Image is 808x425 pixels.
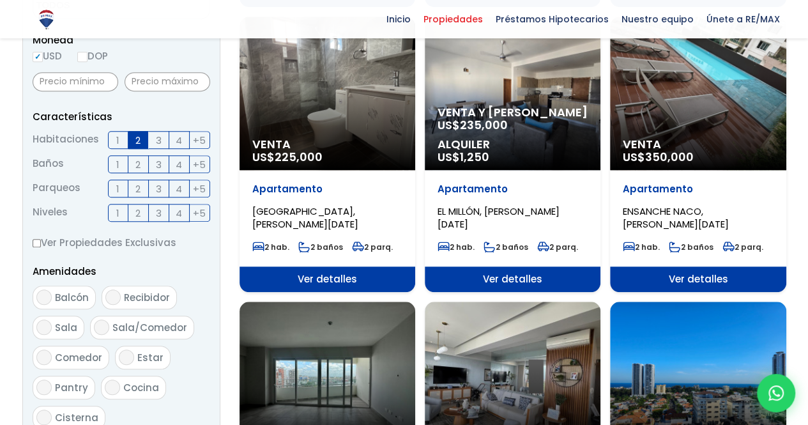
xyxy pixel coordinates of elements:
span: 2 baños [484,242,528,252]
span: 4 [176,205,182,221]
span: 3 [156,132,162,148]
span: Venta [252,138,402,151]
span: 2 parq. [537,242,578,252]
a: Venta US$225,000 Apartamento [GEOGRAPHIC_DATA], [PERSON_NAME][DATE] 2 hab. 2 baños 2 parq. Ver de... [240,17,415,292]
span: Alquiler [438,138,588,151]
span: Ver detalles [240,267,415,292]
img: Logo de REMAX [35,8,57,31]
label: DOP [77,48,108,64]
span: Balcón [55,291,89,304]
span: 2 parq. [722,242,763,252]
span: Niveles [33,204,68,222]
p: Apartamento [252,183,402,196]
span: +5 [193,157,206,173]
span: Ver detalles [425,267,600,292]
span: 2 hab. [252,242,289,252]
span: 1 [116,132,119,148]
span: Venta y [PERSON_NAME] [438,106,588,119]
span: US$ [438,117,508,133]
p: Apartamento [438,183,588,196]
span: 2 [135,132,141,148]
span: [GEOGRAPHIC_DATA], [PERSON_NAME][DATE] [252,205,358,231]
a: Venta US$350,000 Apartamento ENSANCHE NACO, [PERSON_NAME][DATE] 2 hab. 2 baños 2 parq. Ver detalles [610,17,786,292]
p: Apartamento [623,183,773,196]
input: Recibidor [105,290,121,305]
span: 225,000 [275,149,323,165]
p: Características [33,109,210,125]
span: 2 parq. [352,242,393,252]
span: Pantry [55,381,88,394]
span: Venta [623,138,773,151]
input: Balcón [36,290,52,305]
input: Precio mínimo [33,72,118,91]
span: Baños [33,155,64,173]
span: Cocina [123,381,159,394]
span: Comedor [55,351,102,364]
a: Venta y [PERSON_NAME] US$235,000 Alquiler US$1,250 Apartamento EL MILLÓN, [PERSON_NAME][DATE] 2 h... [425,17,600,292]
span: Cisterna [55,411,98,424]
span: Préstamos Hipotecarios [489,10,615,29]
input: USD [33,52,43,62]
span: Estar [137,351,164,364]
span: 2 baños [669,242,713,252]
span: Únete a RE/MAX [700,10,786,29]
input: Sala [36,320,52,335]
input: DOP [77,52,88,62]
span: 2 [135,181,141,197]
input: Cocina [105,380,120,395]
input: Estar [119,350,134,365]
label: USD [33,48,62,64]
span: Sala [55,321,77,334]
span: 350,000 [645,149,694,165]
span: US$ [252,149,323,165]
span: US$ [623,149,694,165]
span: Sala/Comedor [112,321,187,334]
span: 4 [176,157,182,173]
input: Ver Propiedades Exclusivas [33,239,41,247]
span: 3 [156,205,162,221]
span: 3 [156,181,162,197]
span: 1 [116,181,119,197]
span: 4 [176,132,182,148]
span: 3 [156,157,162,173]
span: 2 [135,205,141,221]
span: Ver detalles [610,267,786,292]
span: 2 hab. [438,242,475,252]
span: 235,000 [460,117,508,133]
span: Propiedades [417,10,489,29]
span: 2 hab. [623,242,660,252]
span: 1 [116,205,119,221]
span: 4 [176,181,182,197]
label: Ver Propiedades Exclusivas [33,235,210,251]
span: 1,250 [460,149,489,165]
input: Pantry [36,380,52,395]
span: Recibidor [124,291,170,304]
span: Habitaciones [33,131,99,149]
input: Precio máximo [125,72,210,91]
p: Amenidades [33,263,210,279]
span: +5 [193,205,206,221]
span: 2 baños [298,242,343,252]
span: Inicio [380,10,417,29]
input: Comedor [36,350,52,365]
span: +5 [193,181,206,197]
span: EL MILLÓN, [PERSON_NAME][DATE] [438,205,560,231]
input: Sala/Comedor [94,320,109,335]
span: US$ [438,149,489,165]
span: 2 [135,157,141,173]
span: Nuestro equipo [615,10,700,29]
span: 1 [116,157,119,173]
span: Moneda [33,32,210,48]
span: +5 [193,132,206,148]
input: Cisterna [36,410,52,425]
span: ENSANCHE NACO, [PERSON_NAME][DATE] [623,205,729,231]
span: Parqueos [33,180,80,197]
